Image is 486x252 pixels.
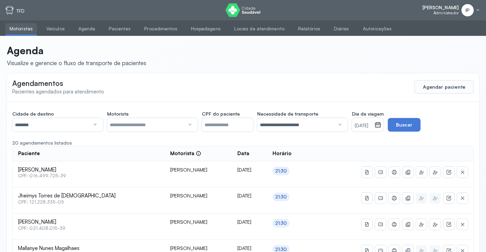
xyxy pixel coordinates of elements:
img: tfd.svg [5,6,14,14]
a: Motoristas [5,23,37,34]
div: [PERSON_NAME] [170,193,227,199]
a: Pacientes [105,23,135,34]
a: Procedimentos [140,23,181,34]
span: Administrador [433,11,459,15]
a: Hospedagens [187,23,225,34]
span: [PERSON_NAME] [18,219,159,225]
div: [PERSON_NAME] [170,167,227,173]
span: CPF do paciente [202,111,240,117]
button: Agendar paciente [414,80,474,94]
span: Agendamentos [12,79,63,88]
div: [DATE] [237,219,261,225]
span: IP [466,8,470,13]
a: Locais de atendimento [230,23,289,34]
span: Paciente [18,150,40,157]
a: Diárias [330,23,353,34]
div: 20 agendamentos listados [12,140,474,146]
button: Buscar [388,118,421,132]
span: CPF: 121.228.335-05 [18,199,159,205]
small: [DATE] [355,122,372,129]
div: 21:30 [275,220,287,226]
span: Horário [273,150,292,157]
div: Motorista [170,150,201,157]
div: [DATE] [237,167,261,173]
a: Autorizações [359,23,396,34]
a: Relatórios [294,23,324,34]
p: Agenda [7,44,146,57]
a: Agenda [74,23,100,34]
div: Visualize e gerencie o fluxo de transporte de pacientes [7,59,146,66]
div: [DATE] [237,245,261,251]
span: Cidade de destino [12,111,54,117]
div: 21:30 [275,194,287,200]
span: Data [237,150,249,157]
span: [PERSON_NAME] [18,167,159,173]
span: Mallanye Nunes Magalhaes [18,245,159,252]
span: [PERSON_NAME] [423,5,459,11]
div: [PERSON_NAME] [170,245,227,251]
span: CPF: 021.408.015-39 [18,225,159,231]
div: [PERSON_NAME] [170,219,227,225]
span: CPF: 016.499.725-39 [18,173,159,179]
span: Necessidade de transporte [257,111,318,117]
div: [DATE] [237,193,261,199]
img: logo do Cidade Saudável [225,3,261,17]
div: 21:30 [275,168,287,174]
span: Dia da viagem [352,111,384,117]
a: Veículos [42,23,69,34]
span: Jheimys Torres de [DEMOGRAPHIC_DATA] [18,193,159,199]
p: TFD [16,8,25,14]
span: Motorista [107,111,129,117]
span: Pacientes agendados para atendimento [12,88,104,95]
